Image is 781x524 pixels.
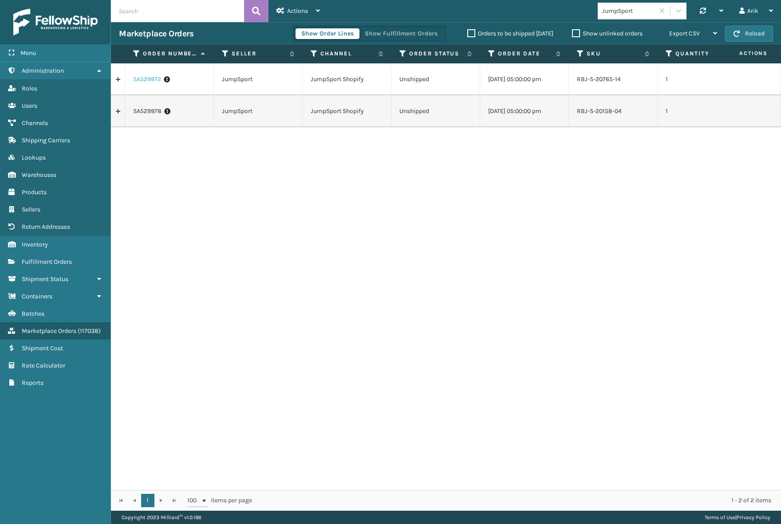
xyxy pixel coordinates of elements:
[498,50,552,58] label: Order Date
[119,28,193,39] h3: Marketplace Orders
[22,344,63,352] span: Shipment Cost
[359,28,443,39] button: Show Fulfillment Orders
[22,206,40,213] span: Sellers
[669,30,700,37] span: Export CSV
[22,137,70,144] span: Shipping Carriers
[214,95,303,127] td: JumpSport
[577,107,649,116] li: RBJ-S-20158-04
[320,50,374,58] label: Channel
[725,26,773,42] button: Reload
[187,496,201,505] span: 100
[133,75,161,84] a: SA529972
[22,67,64,74] span: Administration
[409,50,463,58] label: Order Status
[587,50,640,58] label: SKU
[602,6,655,16] div: JumpSport
[711,46,773,61] span: Actions
[675,50,729,58] label: Quantity
[22,119,48,127] span: Channels
[22,154,46,161] span: Lookups
[214,63,303,95] td: JumpSport
[133,107,162,116] a: SA529978
[705,514,735,520] a: Terms of Use
[480,95,569,127] td: [DATE] 05:00:00 pm
[577,75,649,84] li: RBJ-S-20765-14
[22,171,56,179] span: Warehouses
[122,511,201,524] p: Copyright 2023 Milliard™ v 1.0.186
[658,63,746,95] td: 1
[22,379,43,387] span: Reports
[658,95,746,127] td: 1
[264,496,771,505] div: 1 - 2 of 2 items
[467,30,553,37] label: Orders to be shipped [DATE]
[20,49,36,57] span: Menu
[22,258,72,266] span: Fulfillment Orders
[22,362,65,369] span: Rate Calculator
[22,241,48,248] span: Inventory
[22,327,76,335] span: Marketplace Orders
[232,50,285,58] label: Seller
[296,28,359,39] button: Show Order Lines
[287,7,308,15] span: Actions
[22,188,47,196] span: Products
[13,9,98,35] img: logo
[22,85,37,92] span: Roles
[22,223,70,231] span: Return Addresses
[141,494,154,507] a: 1
[22,102,37,109] span: Users
[303,95,391,127] td: JumpSport Shopify
[303,63,391,95] td: JumpSport Shopify
[737,514,770,520] a: Privacy Policy
[391,95,480,127] td: Unshipped
[480,63,569,95] td: [DATE] 05:00:00 pm
[78,327,101,335] span: ( 117038 )
[22,275,68,283] span: Shipment Status
[391,63,480,95] td: Unshipped
[22,293,52,300] span: Containers
[572,30,643,37] label: Show unlinked orders
[143,50,197,58] label: Order Number
[705,511,770,524] div: |
[187,494,252,507] span: items per page
[22,310,44,317] span: Batches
